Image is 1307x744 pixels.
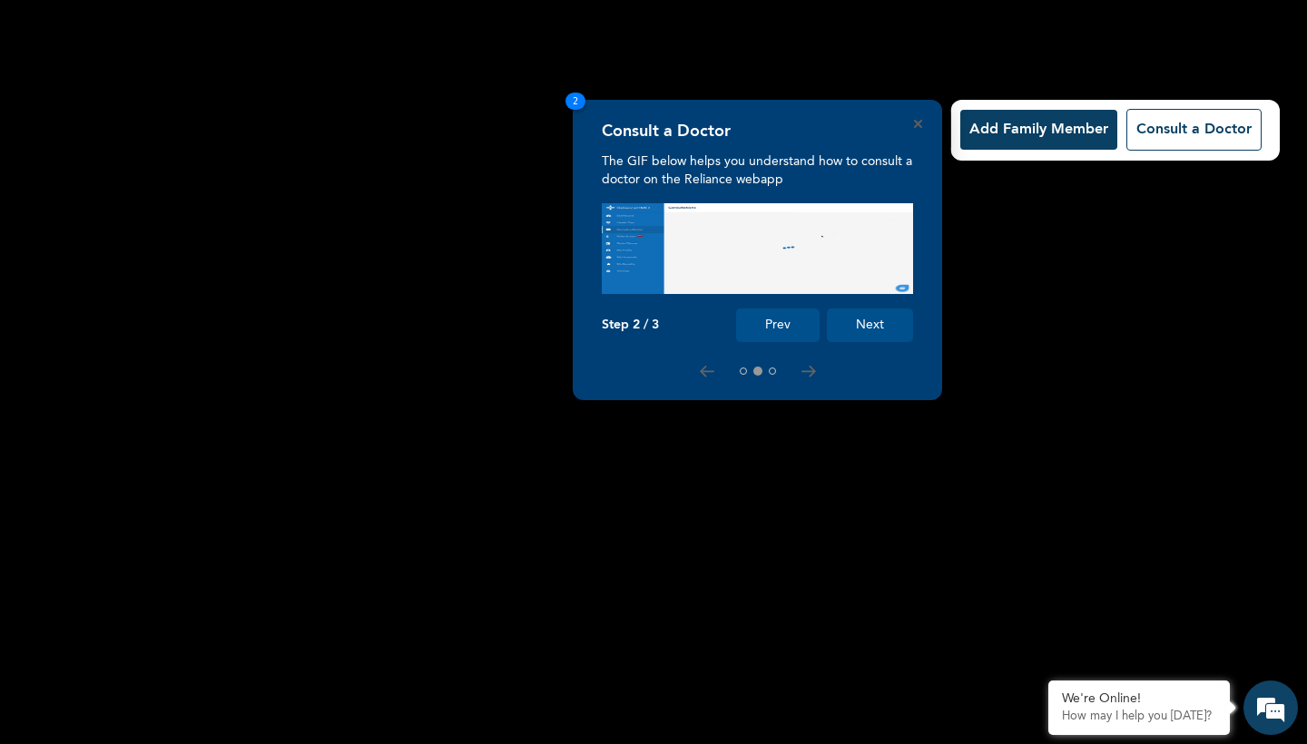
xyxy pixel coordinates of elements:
button: Consult a Doctor [1126,109,1262,151]
button: Prev [736,308,820,342]
button: Close [914,120,922,128]
img: d_794563401_company_1708531726252_794563401 [34,91,74,136]
span: 2 [565,93,585,110]
img: consult_tour.f0374f2500000a21e88d.gif [602,203,913,294]
p: How may I help you today? [1062,710,1216,724]
p: The GIF below helps you understand how to consult a doctor on the Reliance webapp [602,152,913,189]
span: Conversation [9,647,178,660]
textarea: Type your message and hit 'Enter' [9,552,346,615]
button: Next [827,308,913,342]
div: Minimize live chat window [298,9,341,53]
span: We're online! [105,257,251,440]
div: We're Online! [1062,691,1216,707]
div: FAQs [178,615,347,671]
p: Step 2 / 3 [602,318,659,333]
h4: Consult a Doctor [602,122,731,142]
div: Chat with us now [94,102,305,125]
button: Add Family Member [960,110,1117,150]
